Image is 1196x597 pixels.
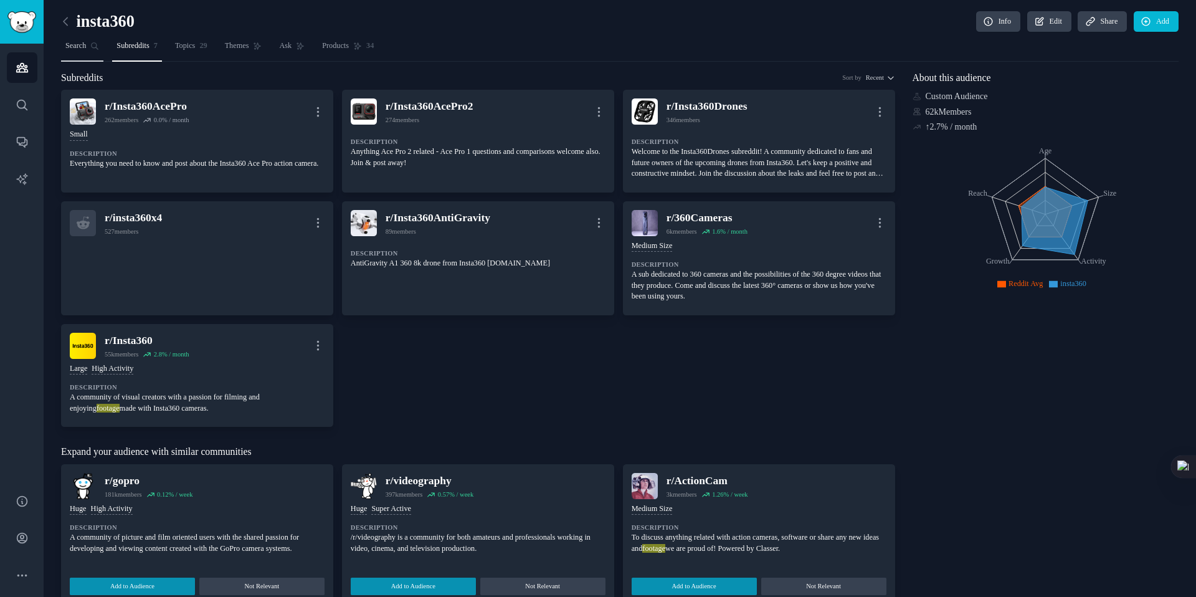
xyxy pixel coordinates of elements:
[7,11,36,33] img: GummySearch logo
[632,260,886,269] dt: Description
[480,578,605,595] button: Not Relevant
[667,473,748,489] div: r/ ActionCam
[351,504,368,515] div: Huge
[351,532,605,554] p: /r/videography is a community for both amateurs and professionals working in video, cinema, and t...
[623,90,895,193] a: Insta360Dronesr/Insta360Drones346membersDescriptionWelcome to the Insta360Drones subreddit! A com...
[438,490,473,499] div: 0.57 % / week
[366,41,374,52] span: 34
[351,473,377,499] img: videography
[632,473,658,499] img: ActionCam
[97,404,120,413] doubao-vocabulary-highlight: footage
[386,227,416,236] div: 89 members
[342,201,614,315] a: Insta360AntiGravityr/Insta360AntiGravity89membersDescriptionAntiGravity A1 360 8k drone from Inst...
[105,333,189,348] div: r/ Insta360
[279,41,292,52] span: Ask
[351,138,605,146] dt: Description
[225,41,249,52] span: Themes
[70,504,87,515] div: Huge
[632,578,757,595] button: Add to Audience
[667,227,697,236] div: 6k members
[175,41,196,52] span: Topics
[926,120,977,133] div: ↑ 2.7 % / month
[351,146,605,168] p: Anything Ace Pro 2 related - Ace Pro 1 questions and comparisons welcome also. Join & post away!
[92,363,133,375] div: High Activity
[1027,11,1071,32] a: Edit
[1081,257,1106,265] tspan: Activity
[623,201,895,315] a: 360Camerasr/360Cameras6kmembers1.6% / monthMedium SizeDescriptionA sub dedicated to 360 cameras a...
[61,324,333,427] a: Insta360r/Insta36055kmembers2.8% / monthLargeHigh ActivityDescriptionA community of visual creato...
[351,249,605,258] dt: Description
[761,578,886,595] button: Not Relevant
[1103,188,1117,197] tspan: Size
[70,98,96,125] img: Insta360AcePro
[667,116,700,125] div: 346 members
[154,41,158,52] span: 7
[70,532,325,554] p: A community of picture and film oriented users with the shared passion for developing and viewing...
[65,41,86,52] span: Search
[91,504,133,515] div: High Activity
[61,90,333,193] a: Insta360AcePror/Insta360AcePro262members0.0% / monthSmallDescriptionEverything you need to know a...
[913,90,1179,103] div: Custom Audience
[351,258,605,269] p: AntiGravity A1 360 8k drone from Insta360 [DOMAIN_NAME]
[913,105,1179,118] div: 62k Members
[866,74,895,82] button: Recent
[632,532,886,554] p: To discuss anything related with action cameras, software or share any new ideas and we are proud...
[105,98,189,114] div: r/ Insta360AcePro
[116,41,149,52] span: Subreddits
[632,523,886,532] dt: Description
[70,578,195,595] button: Add to Audience
[318,36,378,62] a: Products34
[154,116,189,125] div: 0.0 % / month
[351,523,605,532] dt: Description
[667,98,747,114] div: r/ Insta360Drones
[976,11,1020,32] a: Info
[105,473,192,489] div: r/ gopro
[386,116,419,125] div: 274 members
[105,490,142,499] div: 181k members
[913,70,991,86] span: About this audience
[632,504,673,515] div: Medium Size
[632,146,886,179] p: Welcome to the Insta360Drones subreddit! A community dedicated to fans and future owners of the u...
[632,138,886,146] dt: Description
[322,41,349,52] span: Products
[70,473,96,499] img: gopro
[642,544,665,553] doubao-vocabulary-highlight: footage
[667,210,747,226] div: r/ 360Cameras
[70,383,325,392] dt: Description
[157,490,192,499] div: 0.12 % / week
[386,98,473,114] div: r/ Insta360AcePro2
[105,350,138,359] div: 55k members
[985,257,1009,265] tspan: Growth
[866,74,884,82] span: Recent
[61,70,103,86] span: Subreddits
[712,490,747,499] div: 1.26 % / week
[632,241,673,252] div: Medium Size
[70,158,325,170] p: Everything you need to know and post about the Insta360 Ace Pro action camera.
[275,36,309,62] a: Ask
[154,350,189,359] div: 2.8 % / month
[1060,279,1086,288] span: insta360
[70,129,88,141] div: Small
[667,490,697,499] div: 3k members
[70,363,87,375] div: Large
[351,210,377,236] img: Insta360AntiGravity
[70,333,96,359] img: Insta360
[61,444,252,460] span: Expand your audience with similar communities
[351,578,476,595] button: Add to Audience
[351,98,377,125] img: Insta360AcePro2
[112,36,162,62] a: Subreddits7
[199,578,325,595] button: Not Relevant
[221,36,267,62] a: Themes
[61,201,333,315] a: r/insta360x4527members
[105,116,138,125] div: 262 members
[1134,11,1179,32] a: Add
[105,227,138,236] div: 527 members
[171,36,212,62] a: Topics29
[61,36,103,62] a: Search
[968,188,987,197] tspan: Reach
[371,504,411,515] div: Super Active
[1078,11,1127,32] a: Share
[70,150,325,158] dt: Description
[199,41,207,52] span: 29
[1009,279,1043,288] span: Reddit Avg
